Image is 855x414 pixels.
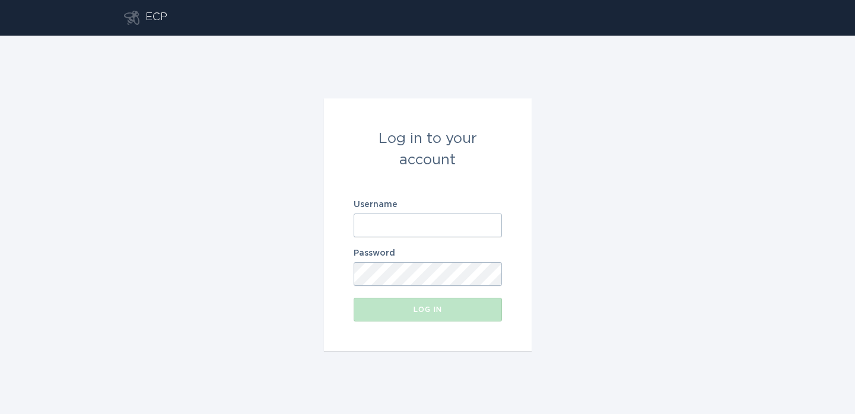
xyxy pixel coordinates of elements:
[354,200,502,209] label: Username
[360,306,496,313] div: Log in
[354,249,502,257] label: Password
[354,298,502,321] button: Log in
[145,11,167,25] div: ECP
[354,128,502,171] div: Log in to your account
[124,11,139,25] button: Go to dashboard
